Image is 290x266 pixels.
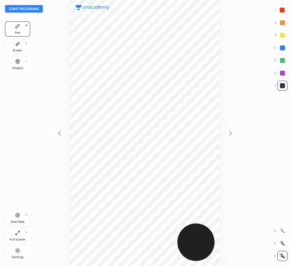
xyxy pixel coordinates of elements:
[274,55,287,66] div: 5
[13,49,22,52] div: Eraser
[274,251,287,261] div: Z
[274,43,287,53] div: 4
[275,5,287,15] div: 1
[275,18,287,28] div: 2
[275,30,287,40] div: 3
[25,231,27,234] div: F
[25,60,27,63] div: L
[274,226,287,236] div: C
[10,238,25,241] div: Full screen
[15,31,20,34] div: Pen
[274,68,287,78] div: 6
[25,24,27,27] div: P
[11,220,25,223] div: Add Slide
[275,81,287,91] div: 7
[25,42,27,45] div: E
[12,256,24,259] div: Settings
[274,238,287,248] div: X
[25,213,27,217] div: H
[5,5,43,13] button: Start recording
[12,66,23,70] div: Shapes
[75,5,109,10] img: logo.38c385cc.svg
